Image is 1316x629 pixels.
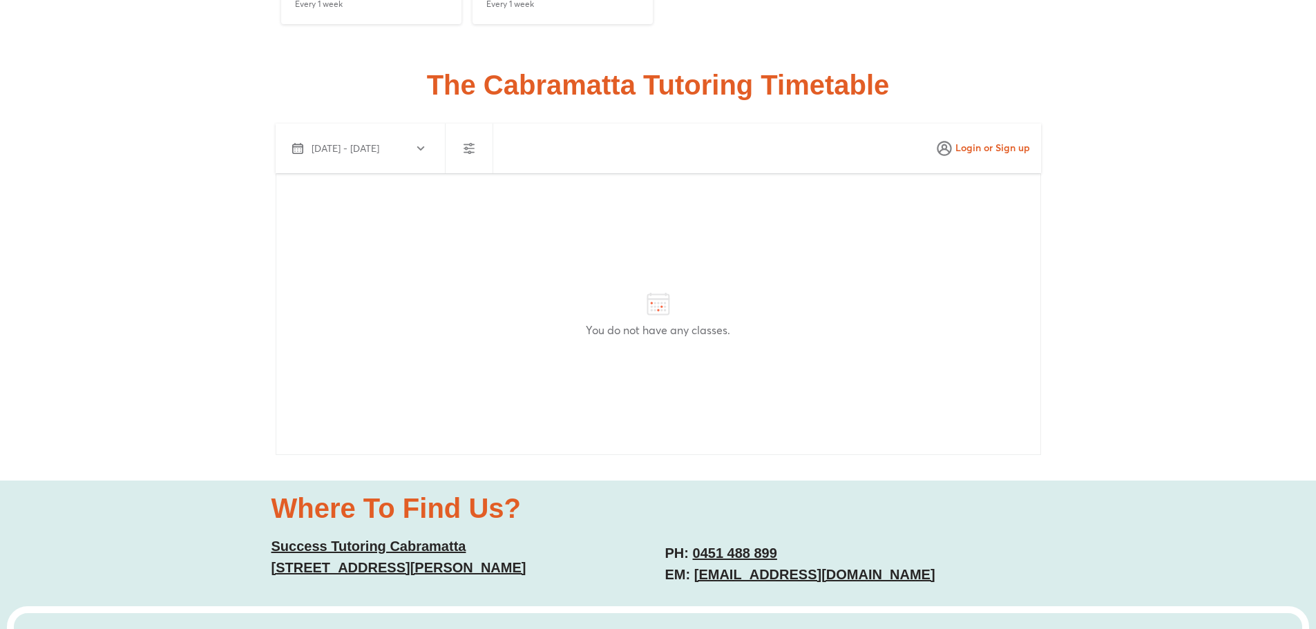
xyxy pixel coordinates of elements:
[271,494,651,522] h2: Where To Find Us?
[665,545,689,561] span: PH:
[271,539,526,575] a: Success Tutoring Cabramatta[STREET_ADDRESS][PERSON_NAME]
[1086,473,1316,629] iframe: Chat Widget
[665,567,691,582] span: EM:
[694,567,935,582] a: [EMAIL_ADDRESS][DOMAIN_NAME]
[693,545,777,561] a: 0451 488 899
[265,71,1052,99] h2: The Cabramatta Tutoring Timetable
